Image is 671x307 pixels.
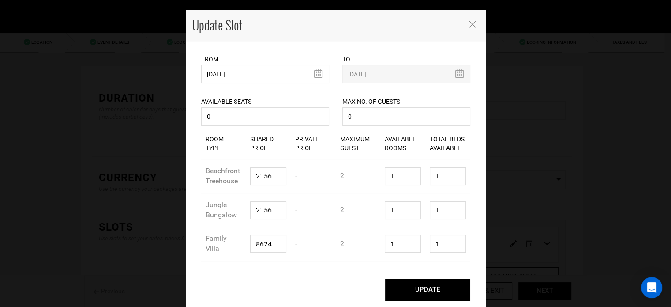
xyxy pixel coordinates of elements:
span: Beachfront Treehouse [206,167,240,185]
div: Available Rooms [380,128,425,159]
h4: Update Slot [192,16,459,34]
div: Shared Price [246,128,291,159]
label: Max No. of Guests [342,97,400,106]
label: To [342,55,350,64]
span: 2 [340,171,344,180]
label: Available Seats [201,97,251,106]
span: 2 [340,239,344,248]
div: Room Type [201,128,246,159]
input: Select Start Date [201,65,329,83]
div: Private Price [291,128,336,159]
span: - [295,239,297,248]
span: - [295,171,297,180]
input: No. of guests [342,107,470,126]
span: Family Villa [206,234,227,253]
span: Jungle Bungalow [206,201,237,219]
label: From [201,55,218,64]
span: - [295,205,297,214]
button: UPDATE [385,279,470,301]
div: Maximum Guest [336,128,381,159]
div: Open Intercom Messenger [641,277,662,298]
span: 2 [340,205,344,214]
div: Total Beds Available [425,128,470,159]
button: Close [468,19,477,28]
input: Available Seats [201,107,329,126]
